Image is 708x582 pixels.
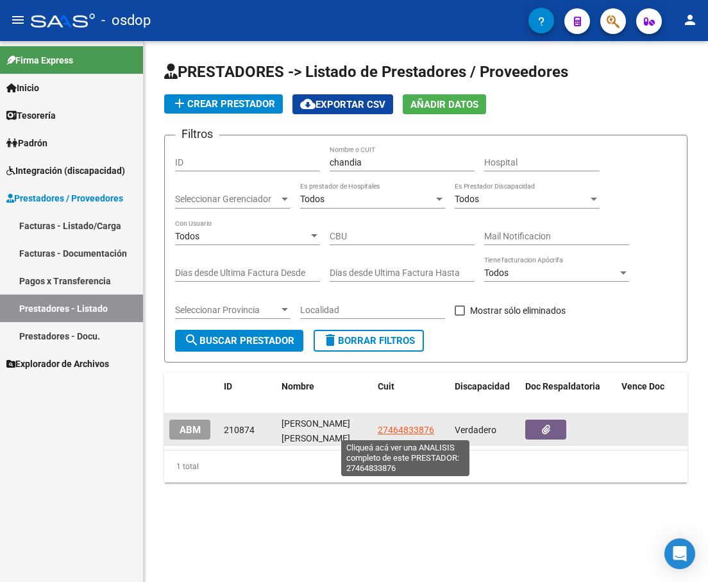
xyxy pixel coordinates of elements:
span: Doc Respaldatoria [525,381,600,391]
div: [PERSON_NAME] [PERSON_NAME] [282,416,367,443]
span: Borrar Filtros [323,335,415,347]
button: Crear Prestador [164,94,283,114]
span: - osdop [101,6,151,35]
span: ABM [180,424,201,436]
span: Todos [484,268,509,278]
button: ABM [169,420,210,440]
datatable-header-cell: Nombre [276,373,373,415]
datatable-header-cell: Cuit [373,373,450,415]
datatable-header-cell: Vence Doc [616,373,687,415]
span: Verdadero [455,425,496,435]
span: PRESTADORES -> Listado de Prestadores / Proveedores [164,63,568,81]
mat-icon: delete [323,332,338,348]
span: Vence Doc [621,381,664,391]
span: Todos [300,194,324,204]
span: ID [224,381,232,391]
span: Tesorería [6,108,56,123]
div: 1 total [164,450,687,483]
span: Crear Prestador [172,98,275,110]
button: Añadir Datos [403,94,486,114]
span: Padrón [6,136,47,150]
span: Integración (discapacidad) [6,164,125,178]
span: Todos [175,231,199,241]
span: Prestadores / Proveedores [6,191,123,205]
span: Mostrar sólo eliminados [470,303,566,318]
datatable-header-cell: ID [219,373,276,415]
span: Seleccionar Gerenciador [175,194,279,205]
button: Borrar Filtros [314,330,424,352]
button: Buscar Prestador [175,330,303,352]
span: Firma Express [6,53,73,67]
div: Open Intercom Messenger [664,538,695,569]
span: Todos [455,194,479,204]
span: Seleccionar Provincia [175,305,279,316]
span: Buscar Prestador [184,335,294,347]
span: Exportar CSV [300,99,385,110]
h3: Filtros [175,125,219,143]
mat-icon: person [682,12,698,28]
datatable-header-cell: Discapacidad [450,373,520,415]
span: Discapacidad [455,381,510,391]
mat-icon: cloud_download [300,96,316,112]
span: Cuit [378,381,394,391]
span: Añadir Datos [410,99,478,110]
span: 210874 [224,425,255,435]
button: Exportar CSV [292,94,393,114]
span: 27464833876 [378,425,434,435]
mat-icon: menu [10,12,26,28]
mat-icon: add [172,96,187,111]
mat-icon: search [184,332,199,348]
span: Inicio [6,81,39,95]
span: Nombre [282,381,314,391]
span: Explorador de Archivos [6,357,109,371]
datatable-header-cell: Doc Respaldatoria [520,373,616,415]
